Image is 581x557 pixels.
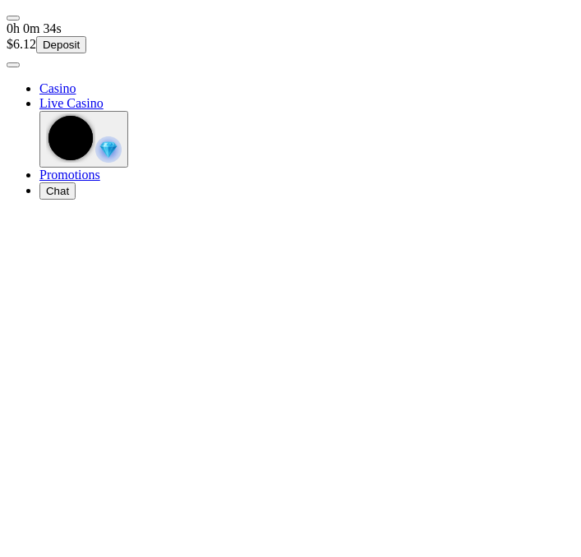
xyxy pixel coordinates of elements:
span: Casino [39,81,76,95]
span: Chat [46,185,69,197]
span: $6.12 [7,37,36,51]
button: Deposit [36,36,86,53]
button: reward-icon [39,111,128,168]
span: Live Casino [39,96,104,110]
button: menu [7,16,20,21]
span: Promotions [39,168,100,182]
img: reward-icon [95,136,122,163]
button: headphones iconChat [39,182,76,200]
button: menu [7,62,20,67]
a: gift-inverted iconPromotions [39,168,100,182]
a: poker-chip iconLive Casino [39,96,104,110]
span: user session time [7,21,62,35]
span: Deposit [43,39,80,51]
a: diamond iconCasino [39,81,76,95]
